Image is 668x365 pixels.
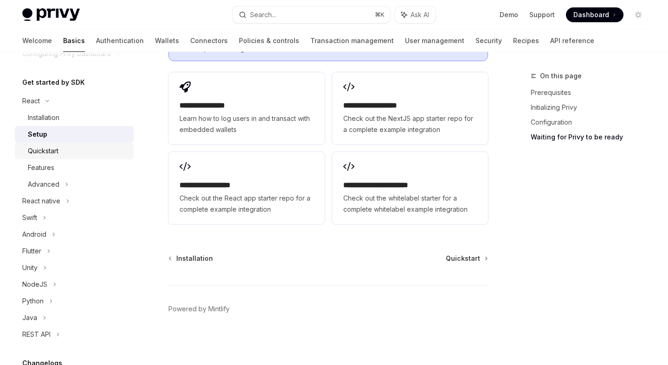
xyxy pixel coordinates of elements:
a: API reference [550,30,594,52]
a: Waiting for Privy to be ready [531,130,653,145]
span: Check out the NextJS app starter repo for a complete example integration [343,113,477,135]
span: Installation [176,254,213,263]
a: Quickstart [15,143,134,159]
a: **** **** **** ****Check out the NextJS app starter repo for a complete example integration [332,72,488,145]
a: Wallets [155,30,179,52]
button: Search...⌘K [232,6,390,23]
div: REST API [22,329,51,340]
div: Python [22,296,44,307]
span: Ask AI [411,10,429,19]
a: Configuration [531,115,653,130]
div: Features [28,162,54,173]
a: Transaction management [310,30,394,52]
a: Installation [15,109,134,126]
a: Basics [63,30,85,52]
a: Prerequisites [531,85,653,100]
div: Flutter [22,245,41,257]
a: Support [529,10,555,19]
a: **** **** **** ***Check out the React app starter repo for a complete example integration [168,152,324,224]
a: Policies & controls [239,30,299,52]
a: Security [475,30,502,52]
button: Ask AI [395,6,436,23]
button: Toggle dark mode [631,7,646,22]
a: Quickstart [446,254,487,263]
span: On this page [540,70,582,82]
div: React native [22,195,60,207]
span: Learn how to log users in and transact with embedded wallets [180,113,313,135]
a: Connectors [190,30,228,52]
a: Demo [500,10,518,19]
a: Installation [169,254,213,263]
div: Quickstart [28,145,58,157]
a: **** **** **** **** ***Check out the whitelabel starter for a complete whitelabel example integra... [332,152,488,224]
a: Initializing Privy [531,100,653,115]
span: ⌘ K [375,11,385,19]
a: Powered by Mintlify [168,304,230,314]
span: Check out the React app starter repo for a complete example integration [180,193,313,215]
h5: Get started by SDK [22,77,85,88]
div: React [22,95,40,107]
a: Welcome [22,30,52,52]
a: **** **** **** *Learn how to log users in and transact with embedded wallets [168,72,324,145]
div: Setup [28,129,47,140]
a: Dashboard [566,7,623,22]
a: Authentication [96,30,144,52]
div: Search... [250,9,276,20]
div: Android [22,229,46,240]
div: NodeJS [22,279,47,290]
img: light logo [22,8,80,21]
a: Features [15,159,134,176]
div: Java [22,312,37,323]
div: Advanced [28,179,59,190]
div: Swift [22,212,37,223]
div: Unity [22,262,38,273]
span: Check out the whitelabel starter for a complete whitelabel example integration [343,193,477,215]
a: Setup [15,126,134,143]
span: Quickstart [446,254,480,263]
div: Installation [28,112,59,123]
a: Recipes [513,30,539,52]
a: User management [405,30,464,52]
span: Dashboard [573,10,609,19]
